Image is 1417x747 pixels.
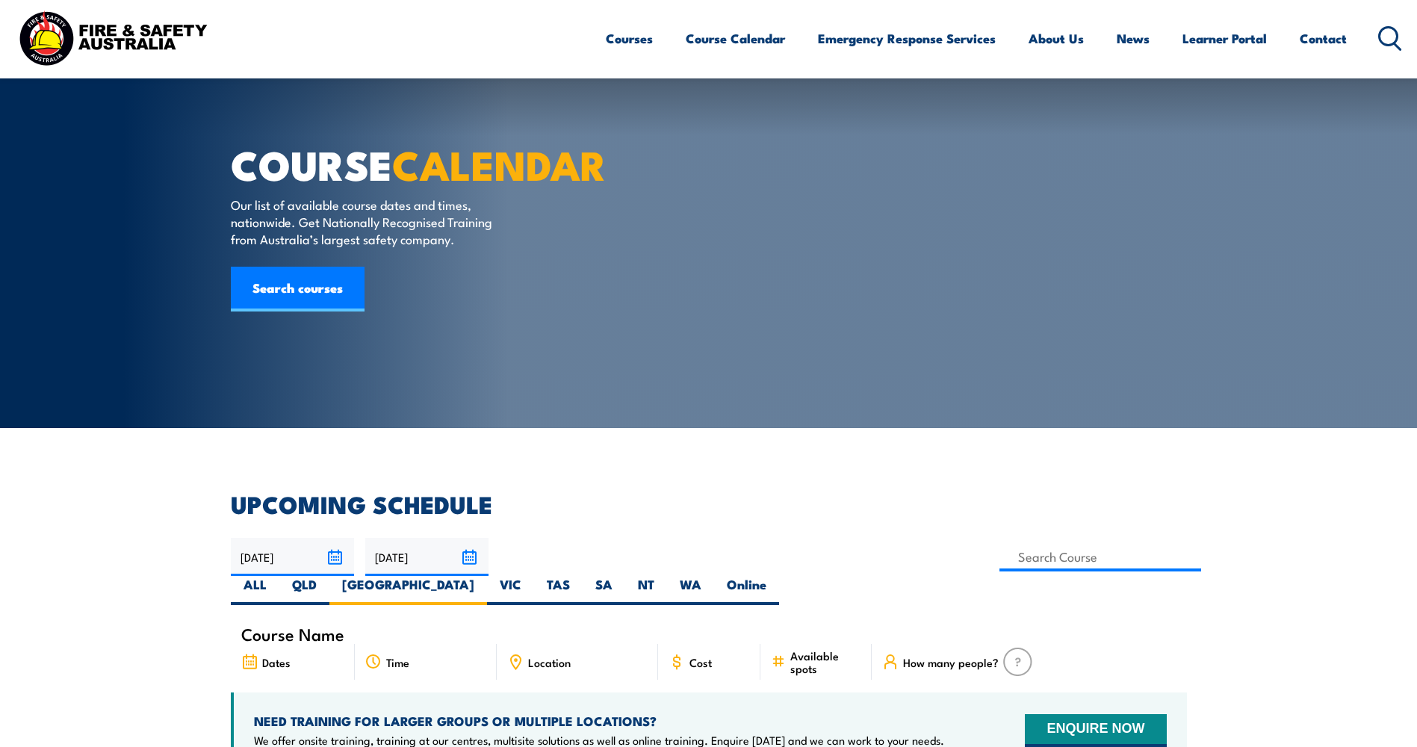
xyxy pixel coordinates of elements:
[231,146,600,182] h1: COURSE
[818,19,996,58] a: Emergency Response Services
[262,656,291,669] span: Dates
[667,576,714,605] label: WA
[1182,19,1267,58] a: Learner Portal
[254,713,944,729] h4: NEED TRAINING FOR LARGER GROUPS OR MULTIPLE LOCATIONS?
[386,656,409,669] span: Time
[686,19,785,58] a: Course Calendar
[689,656,712,669] span: Cost
[625,576,667,605] label: NT
[231,196,503,248] p: Our list of available course dates and times, nationwide. Get Nationally Recognised Training from...
[714,576,779,605] label: Online
[1117,19,1150,58] a: News
[1029,19,1084,58] a: About Us
[534,576,583,605] label: TAS
[790,649,861,675] span: Available spots
[329,576,487,605] label: [GEOGRAPHIC_DATA]
[241,627,344,640] span: Course Name
[231,267,365,311] a: Search courses
[1300,19,1347,58] a: Contact
[231,493,1187,514] h2: UPCOMING SCHEDULE
[903,656,999,669] span: How many people?
[583,576,625,605] label: SA
[279,576,329,605] label: QLD
[231,576,279,605] label: ALL
[231,538,354,576] input: From date
[1025,714,1166,747] button: ENQUIRE NOW
[365,538,489,576] input: To date
[392,132,607,194] strong: CALENDAR
[606,19,653,58] a: Courses
[999,542,1202,571] input: Search Course
[487,576,534,605] label: VIC
[528,656,571,669] span: Location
